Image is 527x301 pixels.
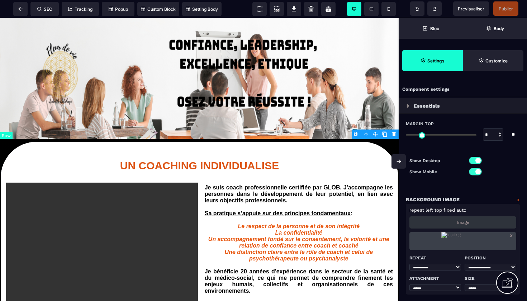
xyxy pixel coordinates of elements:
span: auto [456,207,466,213]
p: Show Mobile [409,168,463,175]
span: Screenshot [270,2,284,16]
strong: Customize [485,58,508,64]
b: UN COACHING INDIVIDUALISE [120,142,279,154]
span: View components [252,2,267,16]
span: SEO [37,6,52,12]
img: loading [441,232,484,250]
span: Setting Body [186,6,218,12]
span: Custom Block [141,6,176,12]
span: Open Style Manager [463,50,523,71]
p: Image [457,220,469,225]
span: Publier [499,6,513,11]
span: Open Layer Manager [463,18,527,39]
p: Repeat [409,254,461,262]
strong: Body [494,26,504,31]
strong: Bloc [430,26,439,31]
u: Sa pratique s’appuie sur des principes fondamentaux [205,192,351,198]
i: Un accompagnement fondé sur le consentement, la volonté et une relation de confiance entre coach ... [208,218,391,231]
a: x [510,232,513,239]
span: Open Blocks [399,18,463,39]
span: left top [426,207,442,213]
strong: Settings [427,58,445,64]
img: loading [407,104,409,108]
span: Margin Top [406,121,434,127]
span: Settings [402,50,463,71]
p: Position [465,254,516,262]
span: Tracking [68,6,92,12]
a: x [517,195,520,204]
span: Popup [109,6,128,12]
div: Component settings [399,83,527,97]
p: Show Desktop [409,157,463,164]
i: Le respect de la personne et de son intégrité [238,205,360,211]
span: repeat [409,207,424,213]
span: fixed [443,207,455,213]
span: Preview [453,1,489,16]
span: Previsualiser [458,6,484,11]
p: Essentials [414,102,440,110]
p: Background Image [406,195,460,204]
i: Une distinction claire entre le rôle de coach et celui de psychothérapeute ou psychanalyste [225,231,375,244]
p: Size [465,274,516,283]
p: Attachment [409,274,461,283]
i: La confidentialité [275,212,323,218]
